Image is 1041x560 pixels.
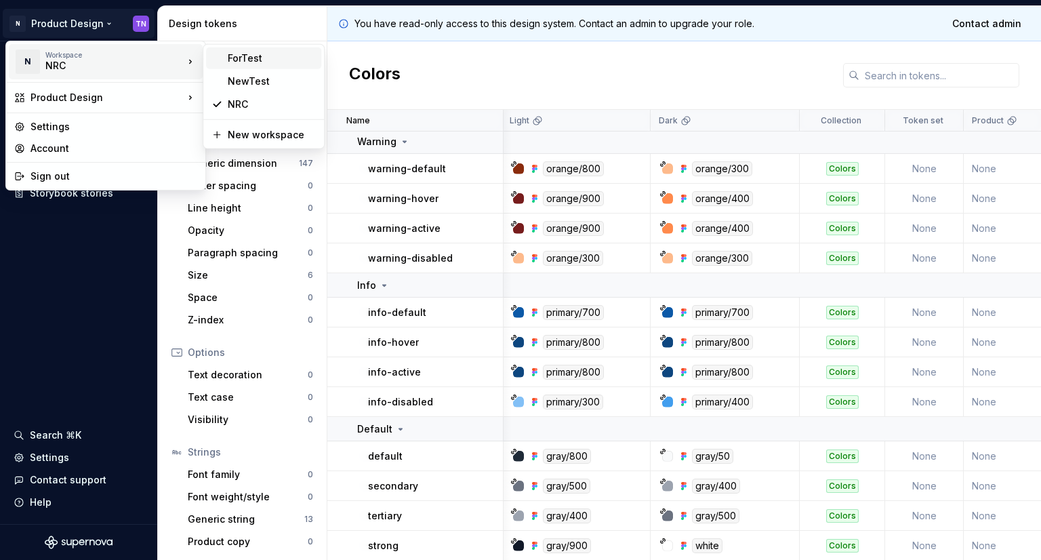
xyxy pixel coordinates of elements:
div: Product Design [30,91,184,104]
div: Account [30,142,197,155]
div: Workspace [45,51,184,59]
div: ForTest [228,52,316,65]
div: NewTest [228,75,316,88]
div: Settings [30,120,197,134]
div: NRC [45,59,161,73]
div: New workspace [228,128,316,142]
div: Sign out [30,169,197,183]
div: NRC [228,98,316,111]
div: N [16,49,40,74]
